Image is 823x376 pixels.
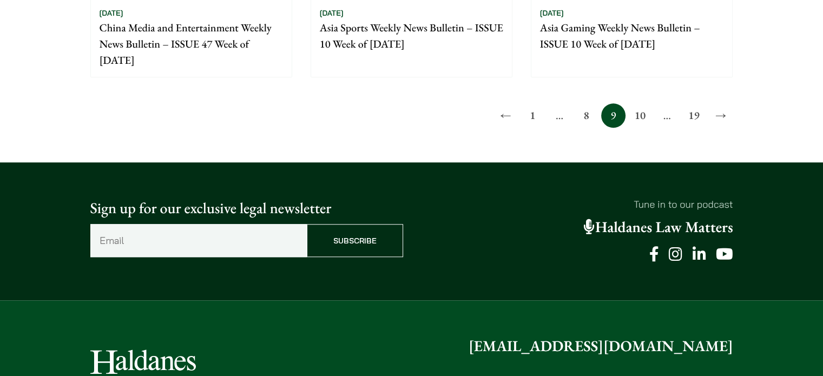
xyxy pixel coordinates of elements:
[601,103,626,128] span: 9
[584,217,733,237] a: Haldanes Law Matters
[540,8,564,18] time: [DATE]
[90,103,733,128] nav: Posts pagination
[655,103,679,128] span: …
[547,103,571,128] span: …
[493,103,518,128] a: ←
[540,19,723,52] p: Asia Gaming Weekly News Bulletin – ISSUE 10 Week of [DATE]
[628,103,652,128] a: 10
[320,19,503,52] p: Asia Sports Weekly News Bulletin – ISSUE 10 Week of [DATE]
[682,103,706,128] a: 19
[100,19,283,68] p: China Media and Entertainment Weekly News Bulletin – ISSUE 47 Week of [DATE]
[320,8,344,18] time: [DATE]
[307,224,403,257] input: Subscribe
[709,103,733,128] a: →
[90,197,403,220] p: Sign up for our exclusive legal newsletter
[521,103,545,128] a: 1
[420,197,733,212] p: Tune in to our podcast
[90,349,196,374] img: Logo of Haldanes
[469,337,733,356] a: [EMAIL_ADDRESS][DOMAIN_NAME]
[90,224,307,257] input: Email
[100,8,123,18] time: [DATE]
[574,103,598,128] a: 8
